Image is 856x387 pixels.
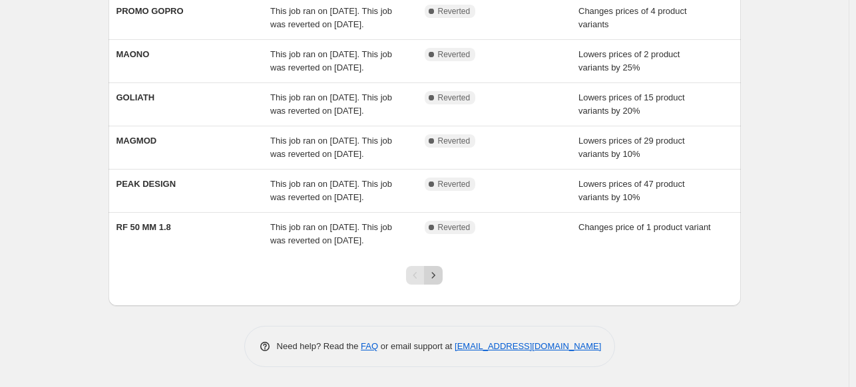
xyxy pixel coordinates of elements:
span: GOLIATH [116,92,155,102]
span: Changes price of 1 product variant [578,222,711,232]
span: RF 50 MM 1.8 [116,222,171,232]
span: This job ran on [DATE]. This job was reverted on [DATE]. [270,92,392,116]
nav: Pagination [406,266,443,285]
span: Need help? Read the [277,341,361,351]
span: PEAK DESIGN [116,179,176,189]
span: This job ran on [DATE]. This job was reverted on [DATE]. [270,6,392,29]
span: Lowers prices of 29 product variants by 10% [578,136,685,159]
span: Reverted [438,92,471,103]
span: This job ran on [DATE]. This job was reverted on [DATE]. [270,136,392,159]
span: Reverted [438,222,471,233]
span: Changes prices of 4 product variants [578,6,687,29]
span: MAGMOD [116,136,157,146]
span: This job ran on [DATE]. This job was reverted on [DATE]. [270,222,392,245]
span: This job ran on [DATE]. This job was reverted on [DATE]. [270,49,392,72]
button: Next [424,266,443,285]
span: Lowers prices of 15 product variants by 20% [578,92,685,116]
span: Reverted [438,179,471,190]
span: Lowers prices of 47 product variants by 10% [578,179,685,202]
span: PROMO GOPRO [116,6,184,16]
span: MAONO [116,49,150,59]
a: [EMAIL_ADDRESS][DOMAIN_NAME] [455,341,601,351]
span: Lowers prices of 2 product variants by 25% [578,49,680,72]
span: Reverted [438,6,471,17]
span: Reverted [438,136,471,146]
a: FAQ [361,341,378,351]
span: or email support at [378,341,455,351]
span: Reverted [438,49,471,60]
span: This job ran on [DATE]. This job was reverted on [DATE]. [270,179,392,202]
